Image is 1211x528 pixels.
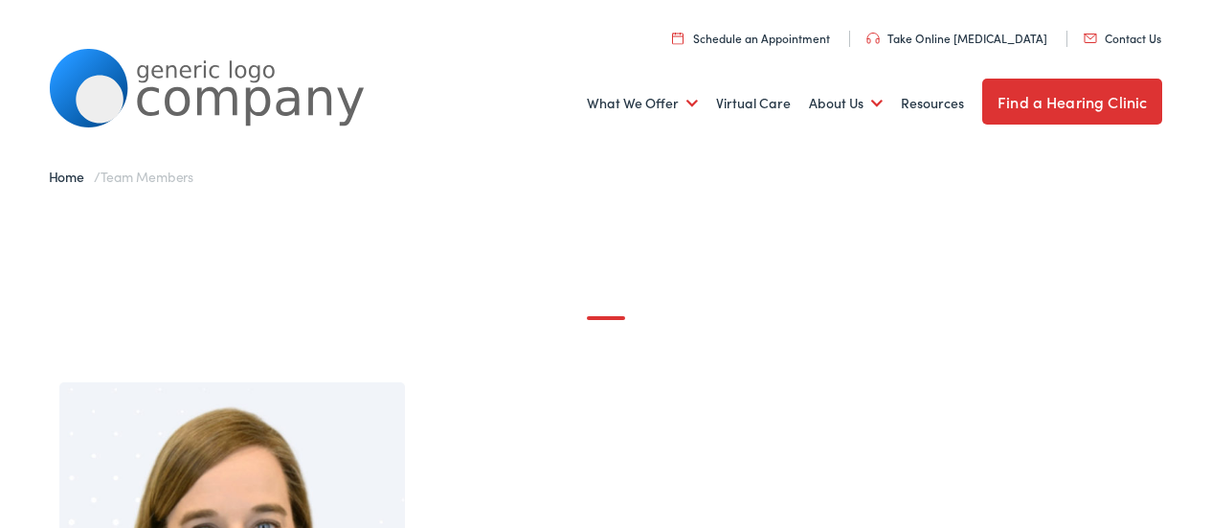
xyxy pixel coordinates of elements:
a: Home [49,167,94,186]
a: Take Online [MEDICAL_DATA] [866,30,1047,46]
img: utility icon [672,32,684,44]
a: Resources [901,68,964,139]
img: utility icon [866,33,880,44]
img: utility icon [1084,34,1097,43]
a: Find a Hearing Clinic [982,79,1162,125]
a: What We Offer [587,68,698,139]
a: Contact Us [1084,30,1161,46]
a: Schedule an Appointment [672,30,830,46]
span: Team Members [101,167,193,186]
a: About Us [809,68,883,139]
span: / [49,167,193,186]
a: Virtual Care [716,68,791,139]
